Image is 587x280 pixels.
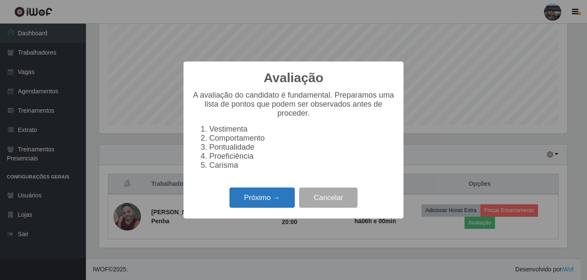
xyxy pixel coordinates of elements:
[209,143,395,152] li: Pontualidade
[229,188,295,208] button: Próximo →
[299,188,358,208] button: Cancelar
[209,134,395,143] li: Comportamento
[209,125,395,134] li: Vestimenta
[209,152,395,161] li: Proeficiência
[192,91,395,118] p: A avaliação do candidato é fundamental. Preparamos uma lista de pontos que podem ser observados a...
[264,70,324,86] h2: Avaliação
[209,161,395,170] li: Carisma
